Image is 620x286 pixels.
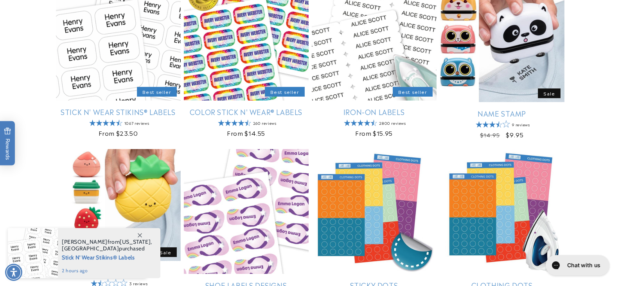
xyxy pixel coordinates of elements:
a: Color Stick N' Wear® Labels [184,107,309,116]
a: Iron-On Labels [312,107,437,116]
div: Accessibility Menu [5,264,22,281]
span: [US_STATE] [120,238,151,245]
iframe: Sign Up via Text for Offers [6,223,99,247]
span: Rewards [4,127,11,160]
span: [GEOGRAPHIC_DATA] [62,245,119,252]
a: Stick N' Wear Stikins® Labels [56,107,181,116]
iframe: Gorgias live chat messenger [542,252,612,278]
span: from , purchased [62,239,152,252]
a: Name Stamp [440,109,564,118]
